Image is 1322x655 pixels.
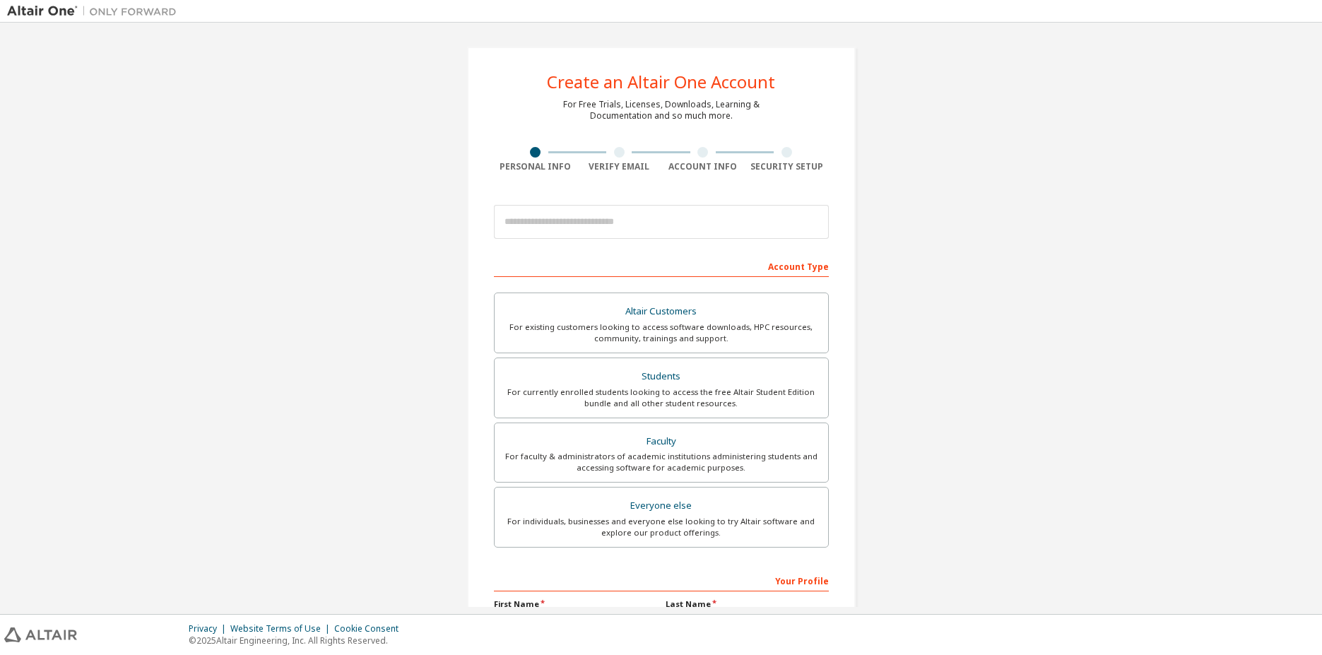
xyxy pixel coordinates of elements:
div: Faculty [503,432,820,452]
div: Cookie Consent [334,623,407,635]
label: First Name [494,598,657,610]
div: Account Type [494,254,829,277]
div: Altair Customers [503,302,820,321]
p: © 2025 Altair Engineering, Inc. All Rights Reserved. [189,635,407,647]
div: Security Setup [745,161,829,172]
div: For individuals, businesses and everyone else looking to try Altair software and explore our prod... [503,516,820,538]
div: Create an Altair One Account [547,73,775,90]
div: Students [503,367,820,386]
div: For Free Trials, Licenses, Downloads, Learning & Documentation and so much more. [563,99,760,122]
div: Your Profile [494,569,829,591]
div: For existing customers looking to access software downloads, HPC resources, community, trainings ... [503,321,820,344]
div: For faculty & administrators of academic institutions administering students and accessing softwa... [503,451,820,473]
div: Personal Info [494,161,578,172]
div: Privacy [189,623,230,635]
div: Everyone else [503,496,820,516]
div: For currently enrolled students looking to access the free Altair Student Edition bundle and all ... [503,386,820,409]
div: Account Info [661,161,745,172]
div: Verify Email [577,161,661,172]
div: Website Terms of Use [230,623,334,635]
img: Altair One [7,4,184,18]
label: Last Name [666,598,829,610]
img: altair_logo.svg [4,627,77,642]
